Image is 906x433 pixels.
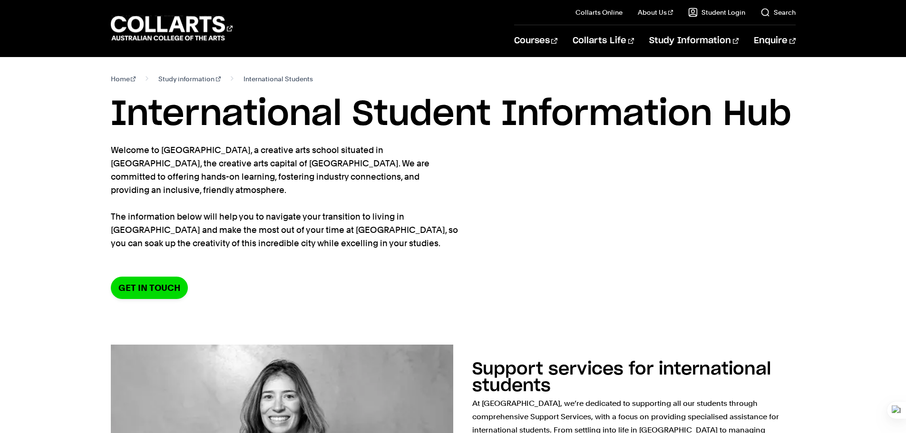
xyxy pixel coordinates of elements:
h2: Support services for international students [472,361,771,395]
a: Courses [514,25,557,57]
a: Student Login [688,8,745,17]
a: Collarts Life [573,25,634,57]
a: About Us [638,8,673,17]
a: Home [111,72,136,86]
h1: International Student Information Hub [111,93,796,136]
a: Collarts Online [575,8,623,17]
a: Get in Touch [111,277,188,299]
p: Welcome to [GEOGRAPHIC_DATA], a creative arts school situated in [GEOGRAPHIC_DATA], the creative ... [111,144,458,250]
a: Search [760,8,796,17]
span: International Students [244,72,313,86]
a: Enquire [754,25,795,57]
a: Study Information [649,25,739,57]
a: Study information [158,72,221,86]
div: Go to homepage [111,15,233,42]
